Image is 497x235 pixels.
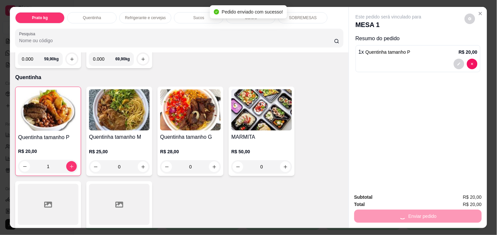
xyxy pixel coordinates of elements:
[160,133,221,141] h4: Quentinha tamanho G
[354,202,365,207] strong: Total
[463,193,482,201] span: R$ 20,00
[231,133,292,141] h4: MARMITA
[83,15,101,20] p: Quentinha
[354,194,373,200] strong: Subtotal
[32,15,48,20] p: Prato kg
[459,49,478,55] p: R$ 20,00
[18,148,78,155] p: R$ 20,00
[138,162,148,172] button: increase-product-quantity
[463,201,482,208] span: R$ 20,00
[125,15,166,20] p: Refrigerante e cervejas
[67,54,77,64] button: increase-product-quantity
[193,15,204,20] p: Sucos
[233,162,243,172] button: decrease-product-quantity
[138,54,148,64] button: increase-product-quantity
[289,15,317,20] p: SOBREMESAS
[18,90,78,131] img: product-image
[365,49,410,55] span: Quentinha tamanho P
[475,8,486,19] button: Close
[160,89,221,131] img: product-image
[19,161,30,172] button: decrease-product-quantity
[214,9,219,15] span: check-circle
[467,59,478,69] button: decrease-product-quantity
[90,162,101,172] button: decrease-product-quantity
[231,148,292,155] p: R$ 50,00
[93,52,115,66] input: 0.00
[356,20,422,29] p: MESA 1
[222,9,283,15] span: Pedido enviado com sucesso!
[19,31,38,37] label: Pesquisa
[465,14,475,24] button: decrease-product-quantity
[161,162,172,172] button: decrease-product-quantity
[231,89,292,131] img: product-image
[209,162,219,172] button: increase-product-quantity
[18,133,78,141] h4: Quentinha tamanho P
[356,35,481,43] p: Resumo do pedido
[66,161,77,172] button: increase-product-quantity
[454,59,464,69] button: decrease-product-quantity
[359,48,411,56] p: 1 x
[280,162,291,172] button: increase-product-quantity
[160,148,221,155] p: R$ 28,00
[22,52,44,66] input: 0.00
[89,89,150,131] img: product-image
[89,133,150,141] h4: Quentinha tamanho M
[356,14,422,20] p: Este pedido será vinculado para
[15,73,343,81] p: Quentinha
[89,148,150,155] p: R$ 25,00
[19,37,334,44] input: Pesquisa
